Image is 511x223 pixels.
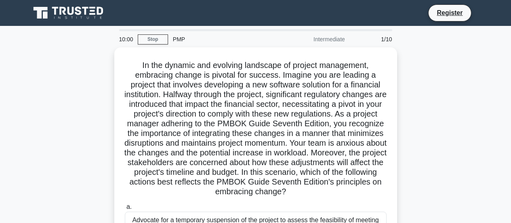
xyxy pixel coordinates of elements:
h5: In the dynamic and evolving landscape of project management, embracing change is pivotal for succ... [124,60,387,197]
div: PMP [168,31,279,47]
a: Register [432,8,467,18]
a: Stop [138,34,168,45]
span: a. [126,203,132,210]
div: 1/10 [350,31,397,47]
div: 10:00 [114,31,138,47]
div: Intermediate [279,31,350,47]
